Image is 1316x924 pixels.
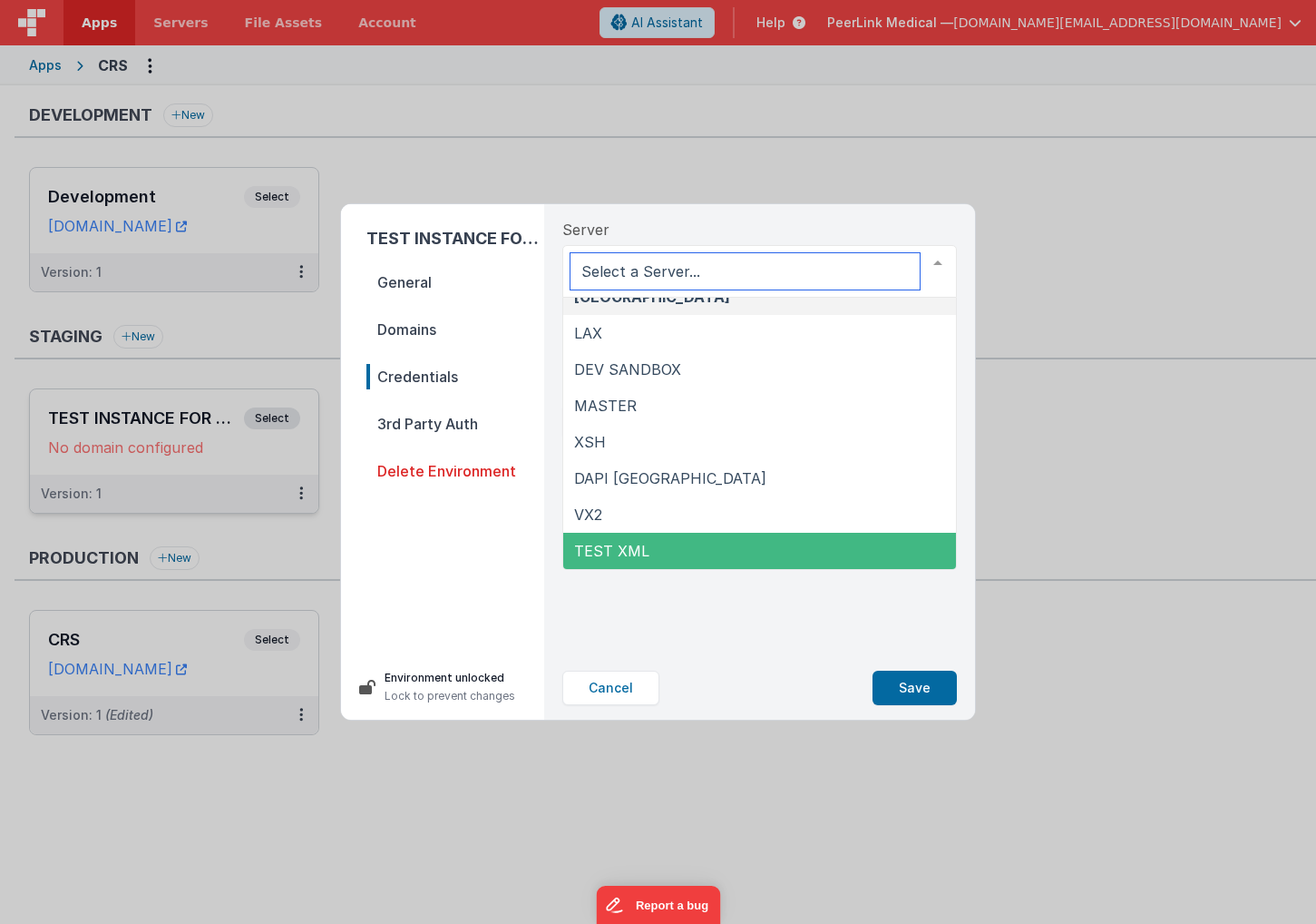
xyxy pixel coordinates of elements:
p: Lock to prevent changes [385,687,515,705]
button: Save [872,671,957,705]
p: Environment unlocked [385,669,515,687]
span: 3rd Party Auth [366,411,544,437]
span: MASTER [574,397,637,415]
input: Select a Server... [570,253,920,290]
span: Domains [366,317,544,342]
span: TEST XML [574,542,649,560]
span: Server [562,219,609,241]
span: VX2 [574,506,602,524]
span: Credentials [366,364,544,389]
span: DAPI [GEOGRAPHIC_DATA] [574,469,766,487]
span: LAX [574,324,602,342]
span: XSH [574,433,606,451]
iframe: Marker.io feedback button [596,886,720,924]
span: Delete Environment [366,458,544,484]
h2: TEST INSTANCE FOR DAPI [366,226,544,251]
button: Cancel [562,671,659,705]
span: DEV SANDBOX [574,360,681,378]
span: General [366,270,544,295]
